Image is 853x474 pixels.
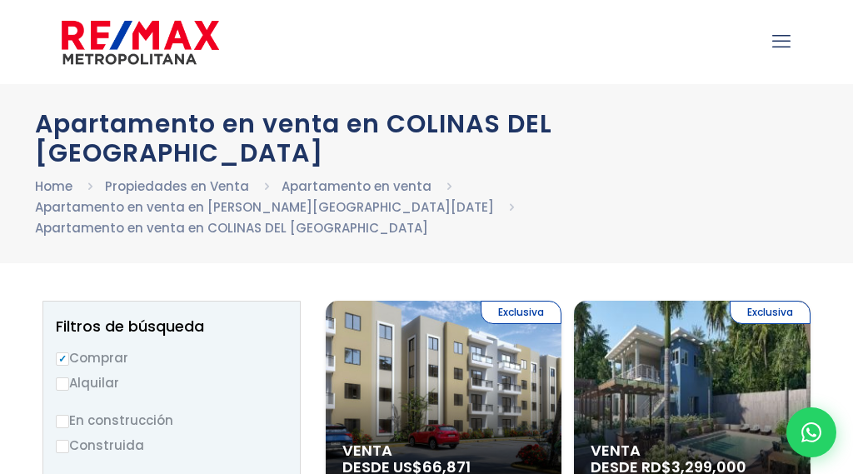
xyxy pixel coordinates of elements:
[591,442,793,459] span: Venta
[56,352,69,366] input: Comprar
[282,177,431,195] a: Apartamento en venta
[767,27,796,56] a: mobile menu
[105,177,249,195] a: Propiedades en Venta
[35,109,818,167] h1: Apartamento en venta en COLINAS DEL [GEOGRAPHIC_DATA]
[56,347,287,368] label: Comprar
[342,442,545,459] span: Venta
[56,318,287,335] h2: Filtros de búsqueda
[56,415,69,428] input: En construcción
[35,198,494,216] a: Apartamento en venta en [PERSON_NAME][GEOGRAPHIC_DATA][DATE]
[35,177,72,195] a: Home
[730,301,811,324] span: Exclusiva
[56,440,69,453] input: Construida
[62,17,219,67] img: remax-metropolitana-logo
[56,377,69,391] input: Alquilar
[481,301,561,324] span: Exclusiva
[56,372,287,393] label: Alquilar
[35,219,428,237] a: Apartamento en venta en COLINAS DEL [GEOGRAPHIC_DATA]
[56,435,287,456] label: Construida
[56,410,287,431] label: En construcción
